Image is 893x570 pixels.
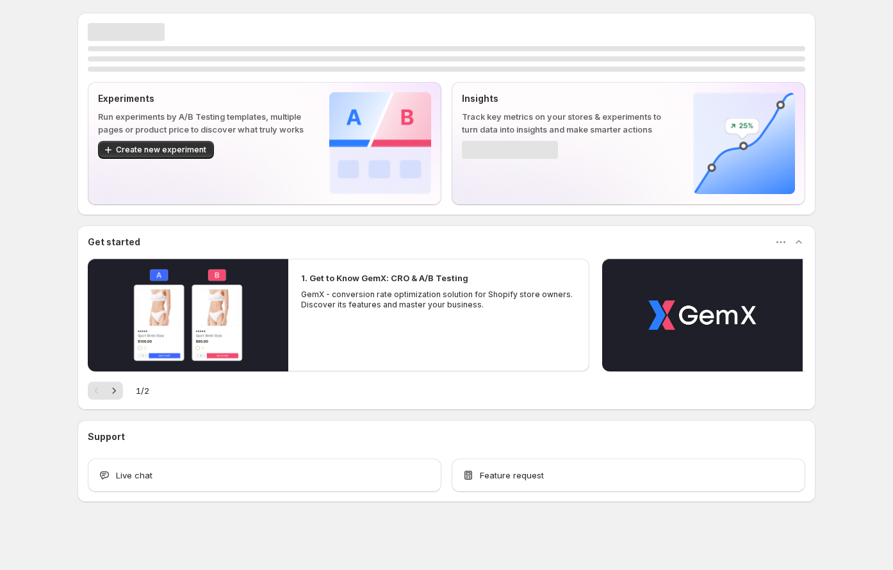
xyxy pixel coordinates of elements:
button: Create new experiment [98,141,214,159]
span: Feature request [480,469,544,482]
h3: Get started [88,236,140,248]
p: Run experiments by A/B Testing templates, multiple pages or product price to discover what truly ... [98,110,309,136]
p: Experiments [98,92,309,105]
button: Next [105,382,123,400]
img: Experiments [329,92,431,194]
p: Track key metrics on your stores & experiments to turn data into insights and make smarter actions [462,110,673,136]
p: GemX - conversion rate optimization solution for Shopify store owners. Discover its features and ... [301,289,577,310]
nav: Pagination [88,382,123,400]
button: Play video [88,259,288,371]
span: Create new experiment [116,145,206,155]
button: Play video [602,259,803,371]
h3: Support [88,430,125,443]
img: Insights [693,92,795,194]
span: Live chat [116,469,152,482]
h2: 1. Get to Know GemX: CRO & A/B Testing [301,272,468,284]
span: 1 / 2 [136,384,149,397]
p: Insights [462,92,673,105]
